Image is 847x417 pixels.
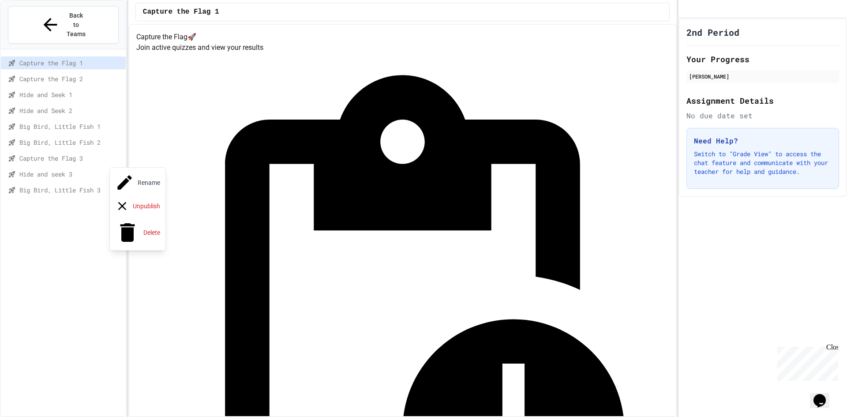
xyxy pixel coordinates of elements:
[110,217,165,248] button: Delete
[110,195,165,217] button: Unpublish
[110,169,165,195] button: Rename
[810,382,838,408] iframe: chat widget
[4,4,61,56] div: Chat with us now!Close
[774,343,838,381] iframe: chat widget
